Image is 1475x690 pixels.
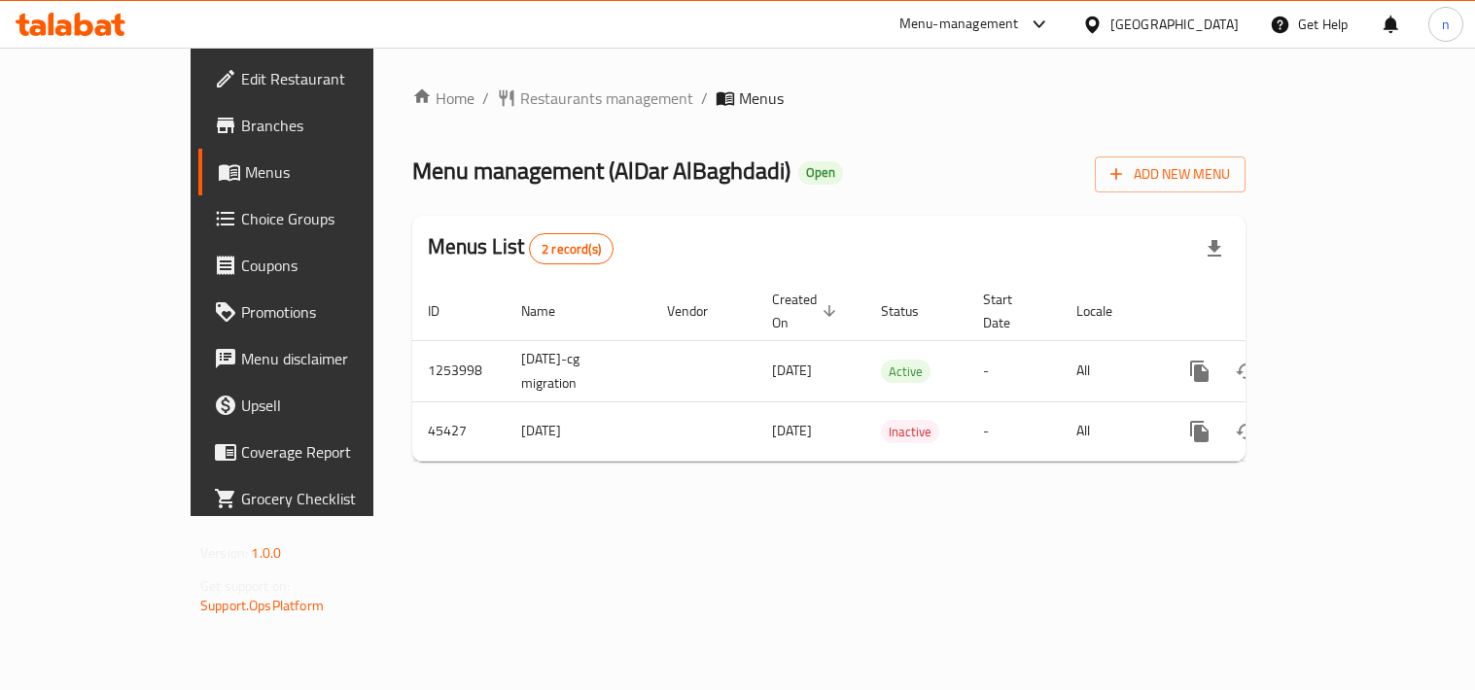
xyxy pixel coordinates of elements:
[428,232,614,264] h2: Menus List
[241,347,421,370] span: Menu disclaimer
[198,149,437,195] a: Menus
[198,102,437,149] a: Branches
[667,299,733,323] span: Vendor
[520,86,693,110] span: Restaurants management
[198,382,437,429] a: Upsell
[1110,14,1239,35] div: [GEOGRAPHIC_DATA]
[241,254,421,277] span: Coupons
[1061,401,1161,461] td: All
[412,340,506,401] td: 1253998
[241,67,421,90] span: Edit Restaurant
[241,394,421,417] span: Upsell
[739,86,784,110] span: Menus
[412,86,1246,110] nav: breadcrumb
[1161,282,1379,341] th: Actions
[530,240,613,259] span: 2 record(s)
[529,233,614,264] div: Total records count
[482,86,489,110] li: /
[200,540,248,566] span: Version:
[506,401,651,461] td: [DATE]
[198,475,437,522] a: Grocery Checklist
[1442,14,1450,35] span: n
[1176,408,1223,455] button: more
[198,429,437,475] a: Coverage Report
[1061,340,1161,401] td: All
[1223,348,1270,395] button: Change Status
[798,161,843,185] div: Open
[198,335,437,382] a: Menu disclaimer
[412,149,790,192] span: Menu management ( AlDar AlBaghdadi )
[701,86,708,110] li: /
[245,160,421,184] span: Menus
[412,401,506,461] td: 45427
[1223,408,1270,455] button: Change Status
[412,86,474,110] a: Home
[772,358,812,383] span: [DATE]
[881,360,931,383] div: Active
[198,195,437,242] a: Choice Groups
[1176,348,1223,395] button: more
[428,299,465,323] span: ID
[200,593,324,618] a: Support.OpsPlatform
[251,540,281,566] span: 1.0.0
[772,418,812,443] span: [DATE]
[497,86,693,110] a: Restaurants management
[200,573,290,599] span: Get support on:
[798,164,843,181] span: Open
[198,289,437,335] a: Promotions
[241,207,421,230] span: Choice Groups
[881,299,944,323] span: Status
[983,288,1037,334] span: Start Date
[241,440,421,464] span: Coverage Report
[241,114,421,137] span: Branches
[881,361,931,383] span: Active
[241,300,421,324] span: Promotions
[198,55,437,102] a: Edit Restaurant
[1110,162,1230,187] span: Add New Menu
[1095,156,1246,192] button: Add New Menu
[967,340,1061,401] td: -
[1076,299,1138,323] span: Locale
[881,421,939,443] span: Inactive
[899,13,1019,36] div: Menu-management
[506,340,651,401] td: [DATE]-cg migration
[412,282,1379,462] table: enhanced table
[772,288,842,334] span: Created On
[521,299,580,323] span: Name
[241,487,421,510] span: Grocery Checklist
[967,401,1061,461] td: -
[1191,225,1238,272] div: Export file
[198,242,437,289] a: Coupons
[881,420,939,443] div: Inactive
